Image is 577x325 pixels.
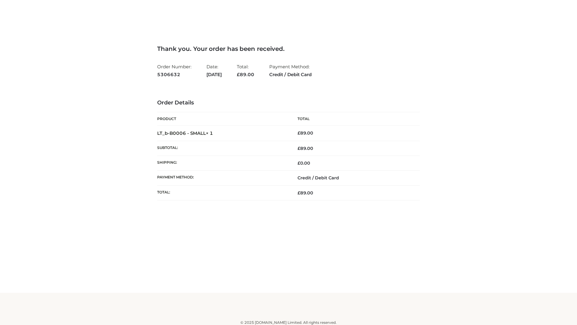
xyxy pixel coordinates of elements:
span: £ [298,190,300,196]
span: £ [298,130,300,136]
h3: Thank you. Your order has been received. [157,45,420,52]
strong: Credit / Debit Card [269,71,312,79]
th: Total [288,112,420,126]
li: Order Number: [157,61,191,80]
span: 89.00 [298,190,313,196]
th: Product [157,112,288,126]
th: Payment method: [157,171,288,185]
span: 89.00 [237,72,254,77]
strong: LT_b-B0006 - SMALL [157,130,213,136]
span: £ [298,146,300,151]
th: Shipping: [157,156,288,171]
li: Date: [206,61,222,80]
span: 89.00 [298,146,313,151]
td: Credit / Debit Card [288,171,420,185]
bdi: 89.00 [298,130,313,136]
li: Payment Method: [269,61,312,80]
th: Subtotal: [157,141,288,156]
span: £ [298,160,300,166]
th: Total: [157,185,288,200]
span: £ [237,72,240,77]
h3: Order Details [157,100,420,106]
strong: × 1 [206,130,213,136]
strong: [DATE] [206,71,222,79]
li: Total: [237,61,254,80]
bdi: 0.00 [298,160,310,166]
strong: 5306632 [157,71,191,79]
